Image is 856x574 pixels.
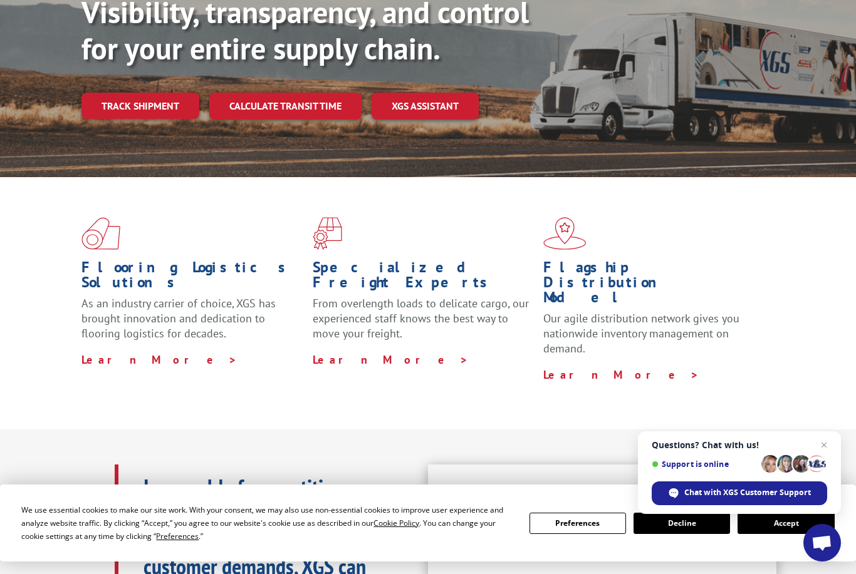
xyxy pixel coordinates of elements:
[81,352,237,367] a: Learn More >
[21,503,514,543] div: We use essential cookies to make our site work. With your consent, we may also use non-essential ...
[81,93,199,119] a: Track shipment
[156,531,199,541] span: Preferences
[81,296,276,341] span: As an industry carrier of choice, XGS has brought innovation and dedication to flooring logistics...
[313,296,535,352] p: From overlength loads to delicate cargo, our experienced staff knows the best way to move your fr...
[530,513,626,534] button: Preferences
[803,524,841,561] div: Open chat
[543,260,765,311] h1: Flagship Distribution Model
[543,367,699,382] a: Learn More >
[652,459,757,469] span: Support is online
[652,481,827,505] div: Chat with XGS Customer Support
[81,260,303,296] h1: Flooring Logistics Solutions
[313,260,535,296] h1: Specialized Freight Experts
[652,440,827,450] span: Questions? Chat with us!
[817,438,832,453] span: Close chat
[684,487,811,498] span: Chat with XGS Customer Support
[738,513,834,534] button: Accept
[543,217,587,250] img: xgs-icon-flagship-distribution-model-red
[209,93,362,120] a: Calculate transit time
[313,217,342,250] img: xgs-icon-focused-on-flooring-red
[543,311,739,356] span: Our agile distribution network gives you nationwide inventory management on demand.
[372,93,479,120] a: XGS ASSISTANT
[634,513,730,534] button: Decline
[313,352,469,367] a: Learn More >
[81,217,120,250] img: xgs-icon-total-supply-chain-intelligence-red
[373,518,419,528] span: Cookie Policy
